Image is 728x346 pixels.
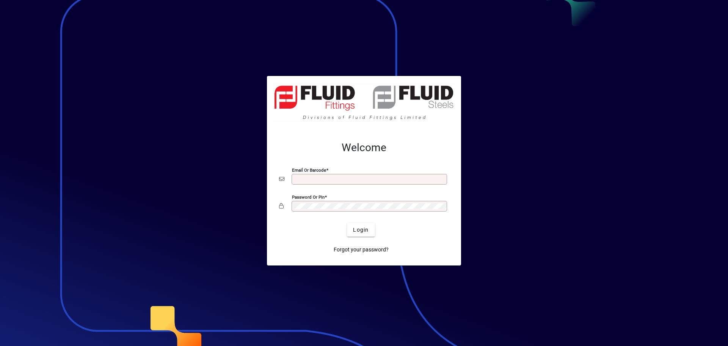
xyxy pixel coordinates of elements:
h2: Welcome [279,141,449,154]
a: Forgot your password? [331,243,392,256]
span: Forgot your password? [334,246,389,254]
span: Login [353,226,369,234]
mat-label: Email or Barcode [292,167,326,173]
button: Login [347,223,375,237]
mat-label: Password or Pin [292,194,325,200]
